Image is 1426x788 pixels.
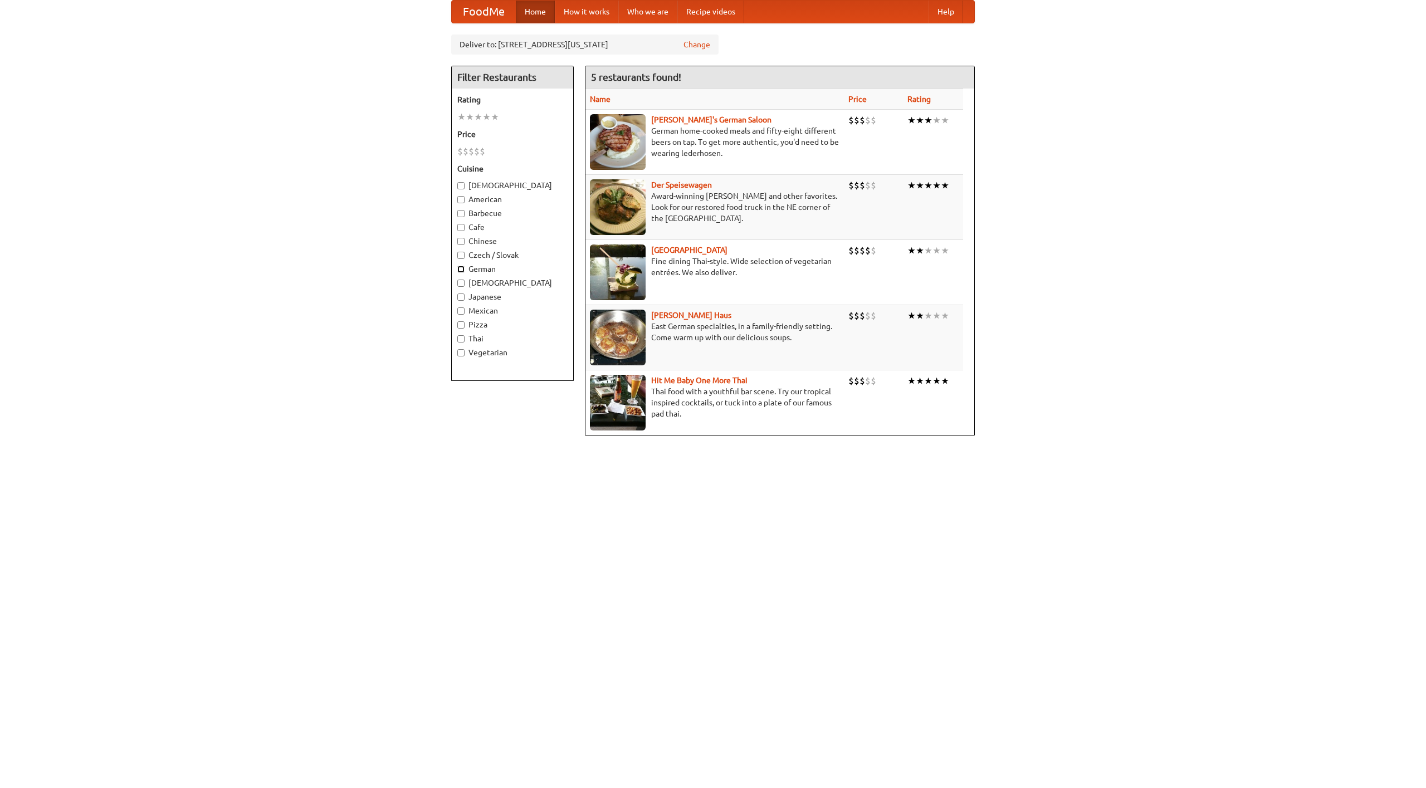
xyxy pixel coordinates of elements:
li: ★ [907,375,916,387]
li: ★ [482,111,491,123]
a: [PERSON_NAME]'s German Saloon [651,115,771,124]
input: Pizza [457,321,465,329]
li: ★ [932,375,941,387]
p: East German specialties, in a family-friendly setting. Come warm up with our delicious soups. [590,321,839,343]
li: $ [859,179,865,192]
h5: Rating [457,94,568,105]
li: $ [468,145,474,158]
a: How it works [555,1,618,23]
label: Mexican [457,305,568,316]
input: German [457,266,465,273]
p: Thai food with a youthful bar scene. Try our tropical inspired cocktails, or tuck into a plate of... [590,386,839,419]
a: Name [590,95,611,104]
li: $ [859,375,865,387]
a: FoodMe [452,1,516,23]
a: Recipe videos [677,1,744,23]
h4: Filter Restaurants [452,66,573,89]
li: ★ [932,114,941,126]
input: Czech / Slovak [457,252,465,259]
li: $ [865,114,871,126]
label: Chinese [457,236,568,247]
li: $ [848,244,854,257]
li: ★ [941,310,949,322]
a: Home [516,1,555,23]
a: Price [848,95,867,104]
label: Thai [457,333,568,344]
p: Fine dining Thai-style. Wide selection of vegetarian entrées. We also deliver. [590,256,839,278]
input: Barbecue [457,210,465,217]
a: [PERSON_NAME] Haus [651,311,731,320]
li: $ [859,244,865,257]
img: speisewagen.jpg [590,179,646,235]
li: ★ [466,111,474,123]
label: [DEMOGRAPHIC_DATA] [457,180,568,191]
li: $ [457,145,463,158]
li: ★ [474,111,482,123]
img: esthers.jpg [590,114,646,170]
li: $ [854,114,859,126]
a: Der Speisewagen [651,180,712,189]
label: Pizza [457,319,568,330]
ng-pluralize: 5 restaurants found! [591,72,681,82]
input: Chinese [457,238,465,245]
li: ★ [491,111,499,123]
li: $ [480,145,485,158]
li: $ [854,310,859,322]
li: ★ [457,111,466,123]
img: babythai.jpg [590,375,646,430]
li: $ [854,179,859,192]
a: Who we are [618,1,677,23]
li: ★ [916,179,924,192]
li: $ [848,179,854,192]
input: Japanese [457,293,465,301]
label: Barbecue [457,208,568,219]
li: ★ [924,179,932,192]
label: German [457,263,568,275]
li: ★ [916,375,924,387]
li: $ [859,114,865,126]
input: Thai [457,335,465,342]
a: [GEOGRAPHIC_DATA] [651,246,727,254]
input: Cafe [457,224,465,231]
li: ★ [916,114,924,126]
h5: Cuisine [457,163,568,174]
input: Mexican [457,307,465,315]
a: Change [683,39,710,50]
li: ★ [924,114,932,126]
li: $ [871,244,876,257]
label: Cafe [457,222,568,233]
a: Help [929,1,963,23]
li: ★ [924,244,932,257]
h5: Price [457,129,568,140]
li: $ [865,310,871,322]
li: ★ [932,310,941,322]
label: [DEMOGRAPHIC_DATA] [457,277,568,288]
a: Rating [907,95,931,104]
li: $ [854,244,859,257]
a: Hit Me Baby One More Thai [651,376,748,385]
label: American [457,194,568,205]
li: ★ [907,310,916,322]
li: $ [871,310,876,322]
li: ★ [924,375,932,387]
li: ★ [941,179,949,192]
li: ★ [916,244,924,257]
p: Award-winning [PERSON_NAME] and other favorites. Look for our restored food truck in the NE corne... [590,190,839,224]
img: satay.jpg [590,244,646,300]
li: $ [871,179,876,192]
li: ★ [932,179,941,192]
input: Vegetarian [457,349,465,356]
li: $ [859,310,865,322]
li: ★ [916,310,924,322]
li: $ [848,310,854,322]
li: $ [474,145,480,158]
li: $ [865,375,871,387]
label: Vegetarian [457,347,568,358]
label: Japanese [457,291,568,302]
p: German home-cooked meals and fifty-eight different beers on tap. To get more authentic, you'd nee... [590,125,839,159]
